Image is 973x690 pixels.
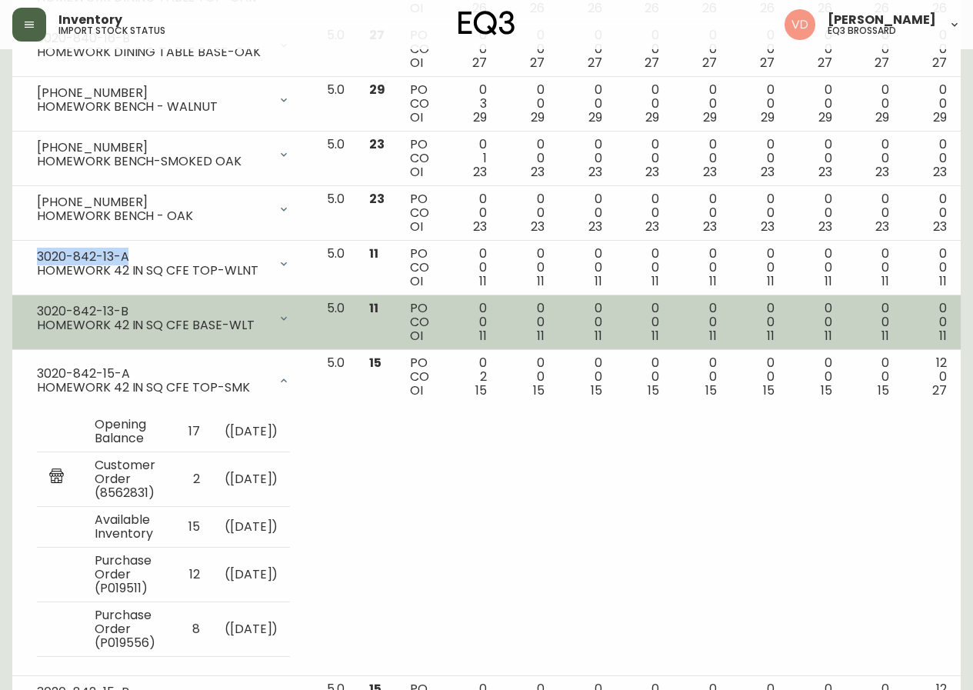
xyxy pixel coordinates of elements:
[473,108,487,126] span: 29
[212,507,291,548] td: ( [DATE] )
[763,382,775,399] span: 15
[176,507,212,548] td: 15
[49,468,64,487] img: retail_report.svg
[648,382,659,399] span: 15
[176,412,212,452] td: 17
[914,192,947,234] div: 0 0
[25,138,302,172] div: [PHONE_NUMBER]HOMEWORK BENCH-SMOKED OAK
[595,272,602,290] span: 11
[626,247,659,288] div: 0 0
[82,548,176,602] td: Purchase Order (P019511)
[569,138,602,179] div: 0 0
[684,28,717,70] div: 0 0
[511,356,545,398] div: 0 0
[914,247,947,288] div: 0 0
[703,218,717,235] span: 23
[410,247,429,288] div: PO CO
[473,163,487,181] span: 23
[767,327,775,345] span: 11
[914,356,947,398] div: 12 0
[410,83,429,125] div: PO CO
[933,108,947,126] span: 29
[369,135,385,153] span: 23
[684,83,717,125] div: 0 0
[857,192,890,234] div: 0 0
[410,302,429,343] div: PO CO
[741,192,775,234] div: 0 0
[651,272,659,290] span: 11
[212,452,291,507] td: ( [DATE] )
[569,356,602,398] div: 0 0
[761,163,775,181] span: 23
[939,327,947,345] span: 11
[315,22,357,77] td: 5.0
[454,302,487,343] div: 0 0
[684,138,717,179] div: 0 0
[37,195,268,209] div: [PHONE_NUMBER]
[569,28,602,70] div: 0 0
[761,108,775,126] span: 29
[767,272,775,290] span: 11
[939,272,947,290] span: 11
[537,272,545,290] span: 11
[511,83,545,125] div: 0 0
[315,350,357,676] td: 5.0
[645,54,659,72] span: 27
[595,327,602,345] span: 11
[511,138,545,179] div: 0 0
[703,163,717,181] span: 23
[645,218,659,235] span: 23
[473,218,487,235] span: 23
[932,54,947,72] span: 27
[857,302,890,343] div: 0 0
[410,138,429,179] div: PO CO
[799,192,832,234] div: 0 0
[645,108,659,126] span: 29
[531,218,545,235] span: 23
[825,327,832,345] span: 11
[531,108,545,126] span: 29
[684,192,717,234] div: 0 0
[479,272,487,290] span: 11
[410,218,423,235] span: OI
[472,54,487,72] span: 27
[37,305,268,318] div: 3020-842-13-B
[799,83,832,125] div: 0 0
[626,138,659,179] div: 0 0
[875,218,889,235] span: 23
[821,382,832,399] span: 15
[511,28,545,70] div: 0 0
[709,272,717,290] span: 11
[933,218,947,235] span: 23
[410,272,423,290] span: OI
[828,14,936,26] span: [PERSON_NAME]
[369,299,378,317] span: 11
[741,247,775,288] div: 0 0
[933,163,947,181] span: 23
[479,327,487,345] span: 11
[37,381,268,395] div: HOMEWORK 42 IN SQ CFE TOP-SMK
[212,412,291,452] td: ( [DATE] )
[82,452,176,507] td: Customer Order (8562831)
[25,83,302,117] div: [PHONE_NUMBER]HOMEWORK BENCH - WALNUT
[25,356,302,405] div: 3020-842-15-AHOMEWORK 42 IN SQ CFE TOP-SMK
[875,108,889,126] span: 29
[761,218,775,235] span: 23
[533,382,545,399] span: 15
[588,218,602,235] span: 23
[709,327,717,345] span: 11
[410,382,423,399] span: OI
[818,54,832,72] span: 27
[410,192,429,234] div: PO CO
[702,54,717,72] span: 27
[454,83,487,125] div: 0 3
[569,192,602,234] div: 0 0
[741,83,775,125] div: 0 0
[799,247,832,288] div: 0 0
[37,45,268,59] div: HOMEWORK DINING TABLE BASE-OAK
[799,28,832,70] div: 0 0
[828,26,896,35] h5: eq3 brossard
[315,241,357,295] td: 5.0
[537,327,545,345] span: 11
[475,382,487,399] span: 15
